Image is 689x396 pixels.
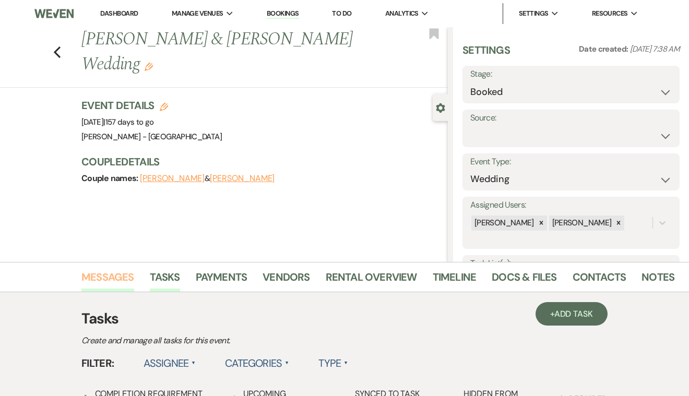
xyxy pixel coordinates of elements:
a: Timeline [433,269,477,292]
span: [DATE] [81,117,154,127]
button: [PERSON_NAME] [210,174,275,183]
label: Source: [470,111,672,126]
span: Settings [519,8,549,19]
a: Dashboard [100,9,138,18]
span: ▲ [192,359,196,367]
div: [PERSON_NAME] [471,215,536,231]
a: Notes [642,269,674,292]
h3: Tasks [81,308,608,330]
a: +Add Task [536,302,608,326]
span: Analytics [385,8,419,19]
span: & [140,173,275,184]
button: [PERSON_NAME] [140,174,205,183]
a: Messages [81,269,134,292]
button: Close lead details [436,102,445,112]
span: ▲ [344,359,348,367]
a: Docs & Files [492,269,556,292]
span: [DATE] 7:38 AM [630,44,680,54]
span: Date created: [579,44,630,54]
label: Task List(s): [470,256,672,271]
a: Contacts [573,269,626,292]
label: Stage: [470,67,672,82]
h3: Couple Details [81,154,437,169]
a: Payments [196,269,247,292]
label: Assignee [144,354,196,373]
img: Weven Logo [34,3,74,25]
span: Resources [592,8,628,19]
label: Assigned Users: [470,198,672,213]
span: Add Task [554,308,593,319]
label: Type [318,354,348,373]
a: Rental Overview [326,269,417,292]
h3: Settings [462,43,510,66]
span: | [103,117,153,127]
h3: Event Details [81,98,222,113]
span: 157 days to go [105,117,154,127]
div: [PERSON_NAME] [549,215,613,231]
span: [PERSON_NAME] - [GEOGRAPHIC_DATA] [81,131,222,142]
span: Manage Venues [172,8,223,19]
a: Tasks [150,269,180,292]
span: Filter: [81,355,114,371]
a: Bookings [267,9,299,19]
h1: [PERSON_NAME] & [PERSON_NAME] Wedding [81,27,371,77]
a: Vendors [263,269,310,292]
button: Edit [145,62,153,71]
label: Event Type: [470,154,672,170]
label: Categories [225,354,289,373]
a: To Do [332,9,351,18]
span: Couple names: [81,173,140,184]
p: Create and manage all tasks for this event. [81,334,447,347]
span: ▲ [285,359,289,367]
